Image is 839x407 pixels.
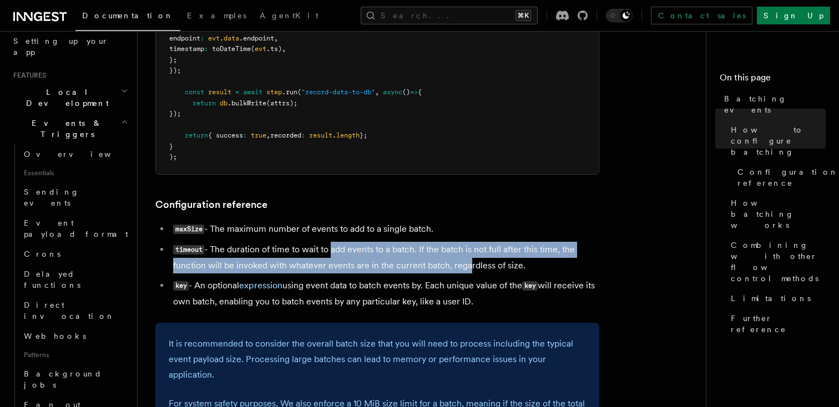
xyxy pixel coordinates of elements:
span: How to configure batching [731,124,826,157]
a: Delayed functions [19,264,130,295]
span: const [185,88,204,96]
a: Crons [19,244,130,264]
span: result [208,88,231,96]
code: maxSize [173,225,204,234]
button: Toggle dark mode [606,9,633,22]
span: Combining with other flow control methods [731,240,826,284]
a: Overview [19,144,130,164]
span: async [383,88,402,96]
li: - The maximum number of events to add to a single batch. [170,221,599,237]
span: Background jobs [24,369,102,389]
span: Further reference [731,313,826,335]
span: return [193,99,216,107]
a: Limitations [726,288,826,308]
a: Direct invocation [19,295,130,326]
span: "record-data-to-db" [301,88,375,96]
a: Setting up your app [9,31,130,62]
span: evt [208,34,220,42]
span: ( [297,88,301,96]
a: Configuration reference [155,197,267,212]
span: Events & Triggers [9,118,121,140]
span: recorded [270,131,301,139]
span: db [220,99,228,107]
a: Configuration reference [733,162,826,193]
a: Sign Up [757,7,830,24]
span: }; [360,131,367,139]
span: Setting up your app [13,37,109,57]
span: Sending events [24,187,79,207]
span: .endpoint [239,34,274,42]
a: Documentation [75,3,180,31]
span: Features [9,71,46,80]
span: => [410,88,418,96]
a: Webhooks [19,326,130,346]
code: key [522,281,538,291]
span: Webhooks [24,332,86,340]
span: .bulkWrite [228,99,266,107]
span: ); [169,153,177,161]
span: , [375,88,379,96]
code: timeout [173,245,204,255]
span: endpoint [169,34,200,42]
span: : [200,34,204,42]
span: .ts) [266,45,282,53]
span: (attrs); [266,99,297,107]
a: How batching works [726,193,826,235]
span: : [301,131,305,139]
span: Limitations [731,293,811,304]
span: Patterns [19,346,130,364]
p: It is recommended to consider the overall batch size that you will need to process including the ... [169,336,586,383]
a: Event payload format [19,213,130,244]
a: Sending events [19,182,130,213]
span: AgentKit [260,11,319,20]
a: Combining with other flow control methods [726,235,826,288]
span: . [332,131,336,139]
a: Contact sales [651,7,752,24]
span: }; [169,56,177,64]
span: Configuration reference [737,166,838,189]
span: How batching works [731,197,826,231]
span: step [266,88,282,96]
span: toDateTime [212,45,251,53]
button: Local Development [9,82,130,113]
code: key [173,281,189,291]
span: } [169,143,173,150]
span: Documentation [82,11,174,20]
span: . [220,34,224,42]
span: return [185,131,208,139]
span: result [309,131,332,139]
a: AgentKit [253,3,325,30]
span: true [251,131,266,139]
li: - An optional using event data to batch events by. Each unique value of the will receive its own ... [170,278,599,309]
span: length [336,131,360,139]
button: Events & Triggers [9,113,130,144]
span: { [418,88,422,96]
span: Essentials [19,164,130,182]
a: expression [239,280,282,291]
span: Event payload format [24,218,128,238]
span: , [266,131,270,139]
a: Examples [180,3,253,30]
span: Batching events [724,93,826,115]
a: Background jobs [19,364,130,395]
button: Search...⌘K [361,7,538,24]
span: : [204,45,208,53]
kbd: ⌘K [515,10,531,21]
span: evt [255,45,266,53]
li: - The duration of time to wait to add events to a batch. If the batch is not full after this time... [170,242,599,273]
span: await [243,88,262,96]
span: }); [169,67,181,74]
span: , [274,34,278,42]
span: { success [208,131,243,139]
a: How to configure batching [726,120,826,162]
span: }); [169,110,181,118]
span: .run [282,88,297,96]
span: () [402,88,410,96]
a: Batching events [720,89,826,120]
span: = [235,88,239,96]
span: timestamp [169,45,204,53]
span: ( [251,45,255,53]
span: Examples [187,11,246,20]
h4: On this page [720,71,826,89]
span: data [224,34,239,42]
